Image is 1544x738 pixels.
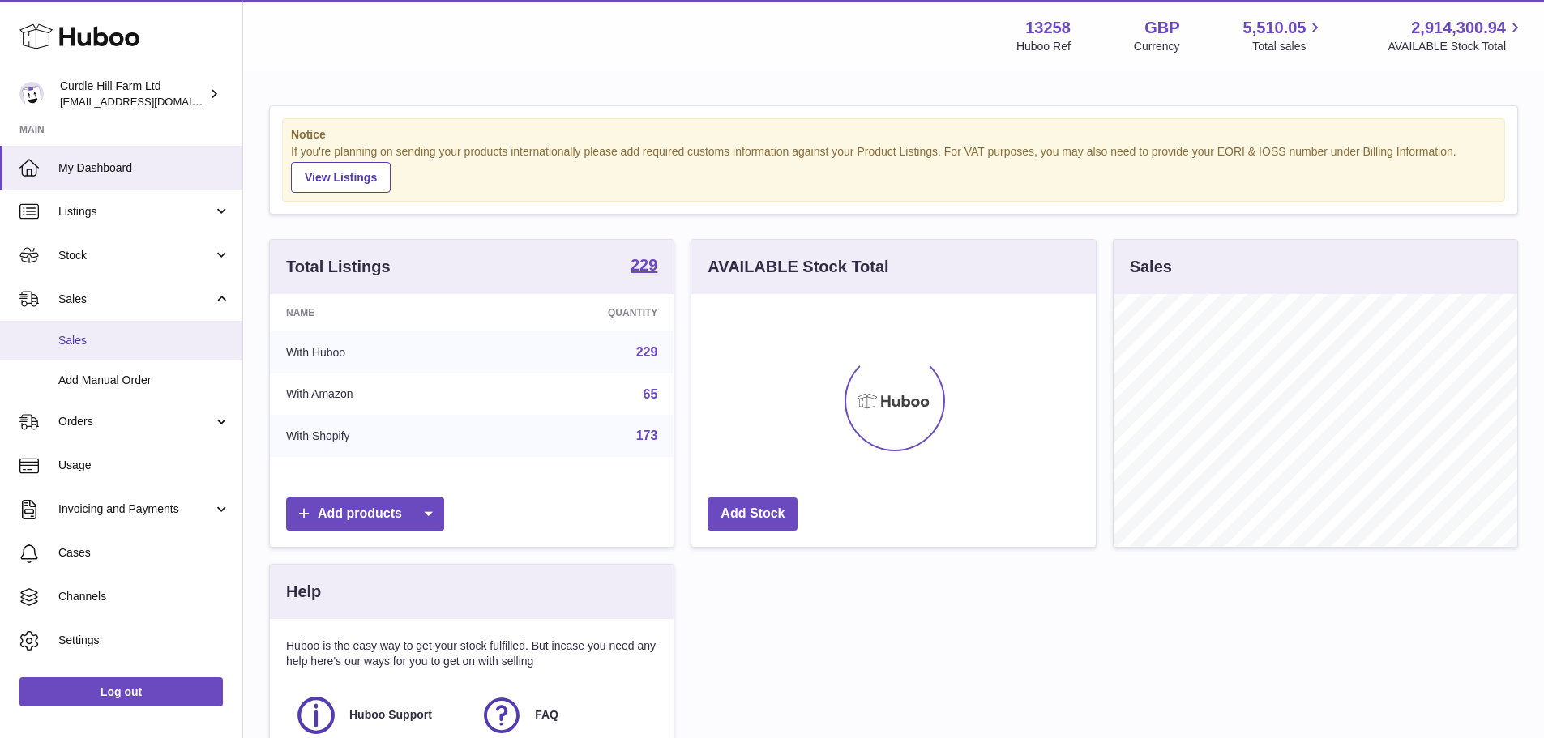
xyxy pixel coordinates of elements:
[58,589,230,604] span: Channels
[286,497,444,531] a: Add products
[270,373,491,416] td: With Amazon
[286,256,391,278] h3: Total Listings
[1388,17,1525,54] a: 2,914,300.94 AVAILABLE Stock Total
[631,257,657,276] a: 229
[480,693,649,737] a: FAQ
[58,292,213,307] span: Sales
[708,497,798,531] a: Add Stock
[60,79,206,109] div: Curdle Hill Farm Ltd
[291,144,1496,193] div: If you're planning on sending your products internationally please add required customs informati...
[1130,256,1172,278] h3: Sales
[270,415,491,457] td: With Shopify
[58,333,230,348] span: Sales
[491,294,674,331] th: Quantity
[1016,39,1071,54] div: Huboo Ref
[1025,17,1071,39] strong: 13258
[291,127,1496,143] strong: Notice
[1243,17,1325,54] a: 5,510.05 Total sales
[294,693,464,737] a: Huboo Support
[1388,39,1525,54] span: AVAILABLE Stock Total
[1411,17,1506,39] span: 2,914,300.94
[1252,39,1324,54] span: Total sales
[631,257,657,273] strong: 229
[1144,17,1179,39] strong: GBP
[291,162,391,193] a: View Listings
[58,414,213,429] span: Orders
[708,256,888,278] h3: AVAILABLE Stock Total
[286,638,657,669] p: Huboo is the easy way to get your stock fulfilled. But incase you need any help here's our ways f...
[58,373,230,388] span: Add Manual Order
[58,633,230,648] span: Settings
[644,387,658,401] a: 65
[58,204,213,220] span: Listings
[636,429,658,442] a: 173
[1243,17,1307,39] span: 5,510.05
[286,581,321,603] h3: Help
[270,294,491,331] th: Name
[19,677,223,706] a: Log out
[58,248,213,263] span: Stock
[58,458,230,473] span: Usage
[58,160,230,176] span: My Dashboard
[1134,39,1180,54] div: Currency
[58,501,213,517] span: Invoicing and Payments
[349,707,432,723] span: Huboo Support
[19,82,44,106] img: internalAdmin-13258@internal.huboo.com
[60,95,238,108] span: [EMAIL_ADDRESS][DOMAIN_NAME]
[636,345,658,359] a: 229
[535,707,558,723] span: FAQ
[270,331,491,373] td: With Huboo
[58,545,230,561] span: Cases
